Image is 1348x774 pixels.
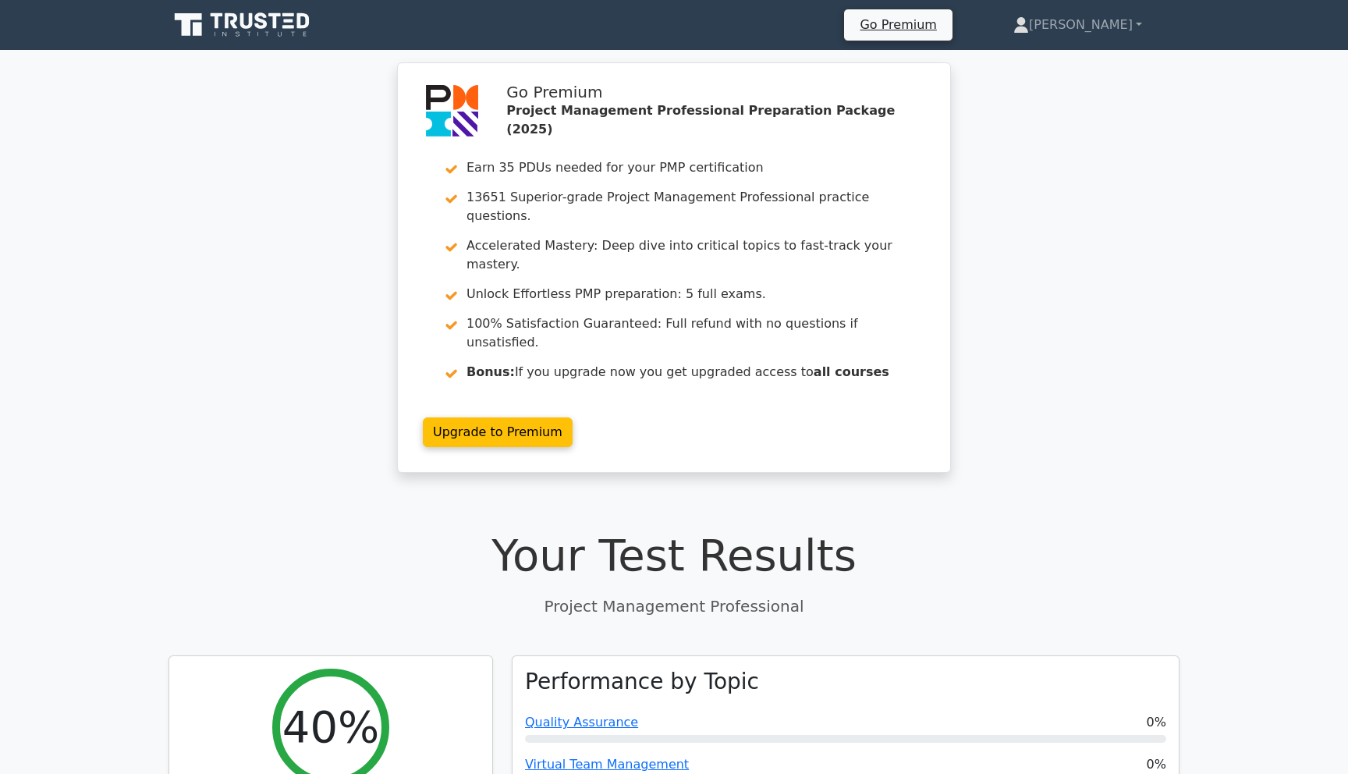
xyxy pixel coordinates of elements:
h2: 40% [282,701,379,753]
span: 0% [1147,713,1166,732]
a: [PERSON_NAME] [976,9,1179,41]
a: Virtual Team Management [525,757,689,772]
h3: Performance by Topic [525,669,759,695]
p: Project Management Professional [168,595,1179,618]
a: Go Premium [850,14,945,35]
a: Quality Assurance [525,715,638,730]
span: 0% [1147,755,1166,774]
h1: Your Test Results [168,529,1179,581]
a: Upgrade to Premium [423,417,573,447]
